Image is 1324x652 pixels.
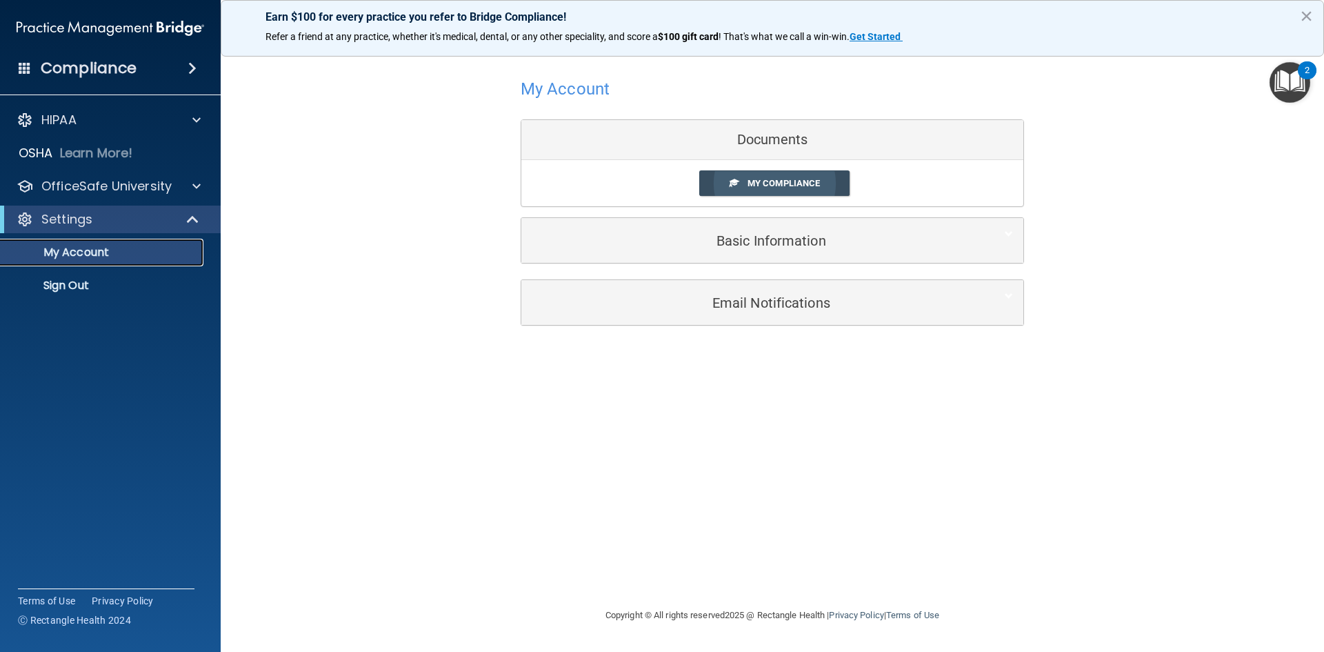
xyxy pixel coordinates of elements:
p: Sign Out [9,279,197,293]
a: Privacy Policy [92,594,154,608]
a: Terms of Use [18,594,75,608]
a: HIPAA [17,112,201,128]
a: Basic Information [532,225,1013,256]
strong: $100 gift card [658,31,719,42]
p: Settings [41,211,92,228]
div: Copyright © All rights reserved 2025 @ Rectangle Health | | [521,593,1024,638]
a: Terms of Use [886,610,939,620]
strong: Get Started [850,31,901,42]
h5: Email Notifications [532,295,971,310]
p: HIPAA [41,112,77,128]
button: Close [1300,5,1313,27]
p: My Account [9,246,197,259]
span: Ⓒ Rectangle Health 2024 [18,613,131,627]
p: Earn $100 for every practice you refer to Bridge Compliance! [265,10,1279,23]
a: OfficeSafe University [17,178,201,195]
a: Settings [17,211,200,228]
p: OfficeSafe University [41,178,172,195]
div: Documents [521,120,1023,160]
a: Privacy Policy [829,610,883,620]
p: OSHA [19,145,53,161]
a: Get Started [850,31,903,42]
div: 2 [1305,70,1310,88]
span: Refer a friend at any practice, whether it's medical, dental, or any other speciality, and score a [265,31,658,42]
button: Open Resource Center, 2 new notifications [1270,62,1310,103]
p: Learn More! [60,145,133,161]
h5: Basic Information [532,233,971,248]
a: Email Notifications [532,287,1013,318]
span: My Compliance [748,178,820,188]
span: ! That's what we call a win-win. [719,31,850,42]
h4: My Account [521,80,610,98]
h4: Compliance [41,59,137,78]
img: PMB logo [17,14,204,42]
